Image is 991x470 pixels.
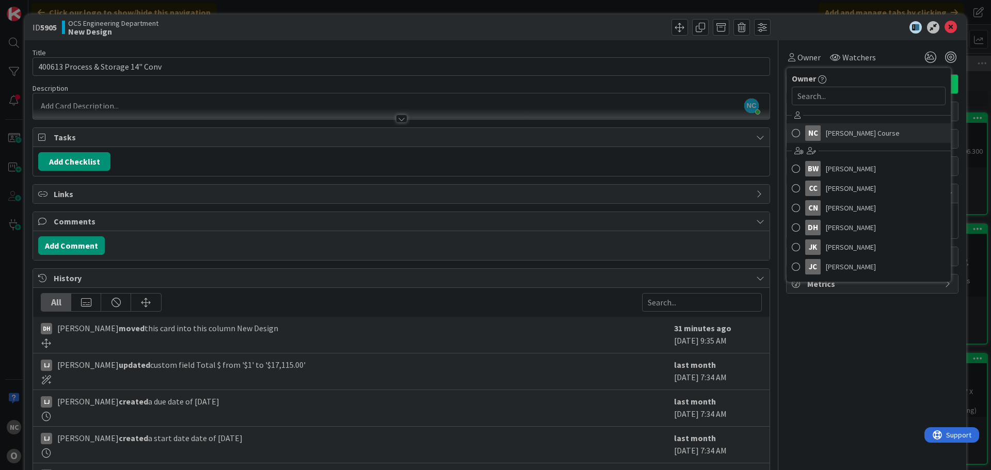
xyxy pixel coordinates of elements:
div: All [41,294,71,311]
div: JK [805,239,821,255]
span: [PERSON_NAME] [826,220,876,235]
div: DH [805,220,821,235]
span: Owner [797,51,821,63]
span: ID [33,21,57,34]
span: Support [22,2,47,14]
span: History [54,272,751,284]
span: [PERSON_NAME] a due date of [DATE] [57,395,219,408]
span: Links [54,188,751,200]
button: Add Comment [38,236,105,255]
b: last month [674,360,716,370]
a: DH[PERSON_NAME] [787,218,951,237]
div: LJ [41,433,52,444]
input: Search... [792,87,946,105]
span: [PERSON_NAME] [826,239,876,255]
b: 31 minutes ago [674,323,731,333]
b: New Design [68,27,158,36]
b: created [119,433,148,443]
span: Comments [54,215,751,228]
div: [DATE] 7:34 AM [674,395,762,421]
div: CN [805,200,821,216]
span: [PERSON_NAME] a start date date of [DATE] [57,432,243,444]
div: BW [805,161,821,176]
span: Description [33,84,68,93]
b: updated [119,360,150,370]
b: moved [119,323,145,333]
span: [PERSON_NAME] this card into this column New Design [57,322,278,334]
input: Search... [642,293,762,312]
b: last month [674,396,716,407]
b: last month [674,433,716,443]
a: LJ[PERSON_NAME] [787,277,951,296]
span: [PERSON_NAME] [826,259,876,274]
span: [PERSON_NAME] [826,200,876,216]
a: CC[PERSON_NAME] [787,179,951,198]
div: JC [805,259,821,274]
span: [PERSON_NAME] [826,161,876,176]
span: NC [744,99,759,113]
b: created [119,396,148,407]
span: Tasks [54,131,751,143]
a: NC[PERSON_NAME] Course [787,123,951,143]
div: NC [805,125,821,141]
button: Add Checklist [38,152,110,171]
span: Owner [792,72,816,85]
input: type card name here... [33,57,770,76]
a: CN[PERSON_NAME] [787,198,951,218]
a: JK[PERSON_NAME] [787,237,951,257]
b: 5905 [40,22,57,33]
span: [PERSON_NAME] [826,181,876,196]
span: Watchers [842,51,876,63]
div: LJ [41,360,52,371]
a: JC[PERSON_NAME] [787,257,951,277]
a: BW[PERSON_NAME] [787,159,951,179]
div: LJ [41,396,52,408]
span: OCS Engineering Department [68,19,158,27]
span: Metrics [807,278,939,290]
div: [DATE] 9:35 AM [674,322,762,348]
span: [PERSON_NAME] Course [826,125,900,141]
div: [DATE] 7:34 AM [674,359,762,384]
div: [DATE] 7:34 AM [674,432,762,458]
div: CC [805,181,821,196]
span: [PERSON_NAME] custom field Total $ from '$1' to '$17,115.00' [57,359,306,371]
div: DH [41,323,52,334]
label: Title [33,48,46,57]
